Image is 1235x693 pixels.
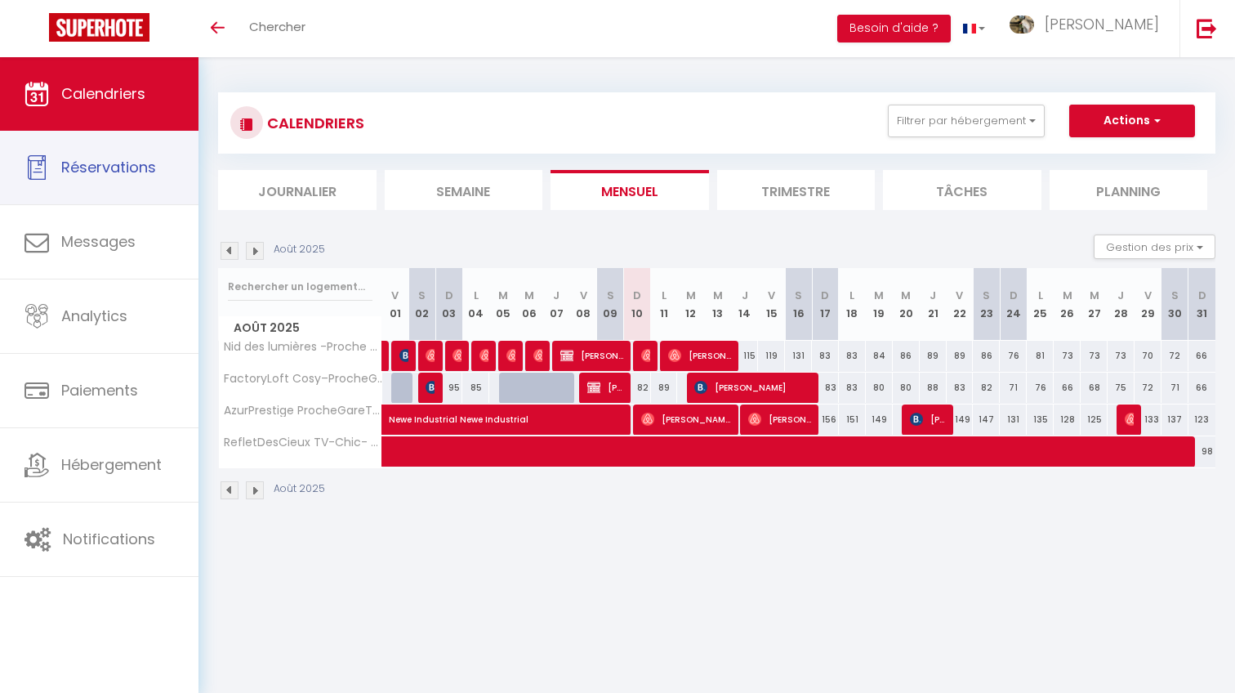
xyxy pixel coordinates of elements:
span: Réservations [61,157,156,177]
div: 131 [1000,405,1027,435]
span: [PERSON_NAME] [453,340,461,371]
th: 10 [624,268,651,341]
abbr: V [580,288,587,303]
span: Paiements [61,380,138,400]
span: Marine Jaillot [641,340,650,371]
div: 89 [920,341,947,371]
span: AzurPrestige ProcheGareTV Élégant/Raffiné/Apaisant [221,405,385,417]
span: Chercher [249,18,305,35]
abbr: V [1144,288,1152,303]
div: 66 [1054,373,1081,403]
div: 72 [1161,341,1188,371]
li: Journalier [218,170,377,210]
p: Août 2025 [274,242,325,257]
span: Nid des lumières -Proche Gare,Balcon,TV- Chic/Cosy [221,341,385,353]
span: RefletDesCieux TV-Chic- Authentique/Lumineux/Calme [221,436,385,449]
div: 83 [947,373,974,403]
div: 131 [785,341,812,371]
div: 71 [1161,373,1188,403]
div: 83 [839,373,866,403]
span: Hébergement [61,454,162,475]
abbr: D [633,288,641,303]
span: [PERSON_NAME] [399,340,408,371]
th: 19 [866,268,893,341]
span: Newe Industrial Newe Industrial [389,396,727,427]
div: 81 [1027,341,1054,371]
div: 73 [1054,341,1081,371]
abbr: J [930,288,936,303]
div: 80 [893,373,920,403]
li: Mensuel [551,170,709,210]
span: FactoryLoft Cosy–ProcheGare/Design/Moderne/Élégant [221,373,385,385]
abbr: M [1090,288,1099,303]
span: [PERSON_NAME] [479,340,488,371]
div: 115 [731,341,758,371]
th: 08 [570,268,597,341]
th: 06 [516,268,543,341]
input: Rechercher un logement... [228,272,372,302]
abbr: D [821,288,829,303]
button: Besoin d'aide ? [837,15,951,42]
div: 128 [1054,405,1081,435]
th: 29 [1135,268,1161,341]
div: 95 [435,373,462,403]
th: 18 [839,268,866,341]
abbr: M [1063,288,1072,303]
th: 30 [1161,268,1188,341]
th: 01 [382,268,409,341]
div: 119 [758,341,785,371]
div: 83 [812,373,839,403]
img: ... [1010,16,1034,34]
th: 24 [1000,268,1027,341]
span: [PERSON_NAME] [748,404,811,435]
th: 22 [947,268,974,341]
div: 156 [812,405,839,435]
th: 04 [462,268,489,341]
abbr: S [607,288,614,303]
span: [PERSON_NAME] [560,340,623,371]
abbr: M [686,288,696,303]
span: [PERSON_NAME] [426,372,435,403]
button: Gestion des prix [1094,235,1215,259]
div: 123 [1188,405,1215,435]
h3: CALENDRIERS [263,105,364,141]
abbr: S [983,288,990,303]
th: 09 [597,268,624,341]
span: [PERSON_NAME] [910,404,946,435]
div: 147 [973,405,1000,435]
div: 86 [973,341,1000,371]
div: 72 [1135,373,1161,403]
li: Trimestre [717,170,876,210]
th: 15 [758,268,785,341]
div: 149 [866,405,893,435]
th: 02 [408,268,435,341]
div: 73 [1108,341,1135,371]
p: Août 2025 [274,481,325,497]
div: 75 [1108,373,1135,403]
abbr: J [1117,288,1124,303]
span: [PERSON_NAME] [1045,14,1159,34]
span: Août 2025 [219,316,381,340]
th: 27 [1081,268,1108,341]
a: [PERSON_NAME] [382,341,390,372]
span: [PERSON_NAME] [641,404,731,435]
abbr: V [768,288,775,303]
abbr: S [418,288,426,303]
div: 84 [866,341,893,371]
div: 151 [839,405,866,435]
div: 89 [651,373,678,403]
img: Super Booking [49,13,149,42]
th: 11 [651,268,678,341]
button: Actions [1069,105,1195,137]
th: 12 [677,268,704,341]
div: 73 [1081,341,1108,371]
th: 16 [785,268,812,341]
th: 05 [489,268,516,341]
th: 07 [543,268,570,341]
div: 71 [1000,373,1027,403]
div: 66 [1188,373,1215,403]
abbr: L [474,288,479,303]
abbr: S [795,288,802,303]
span: Calendriers [61,83,145,104]
div: 88 [920,373,947,403]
